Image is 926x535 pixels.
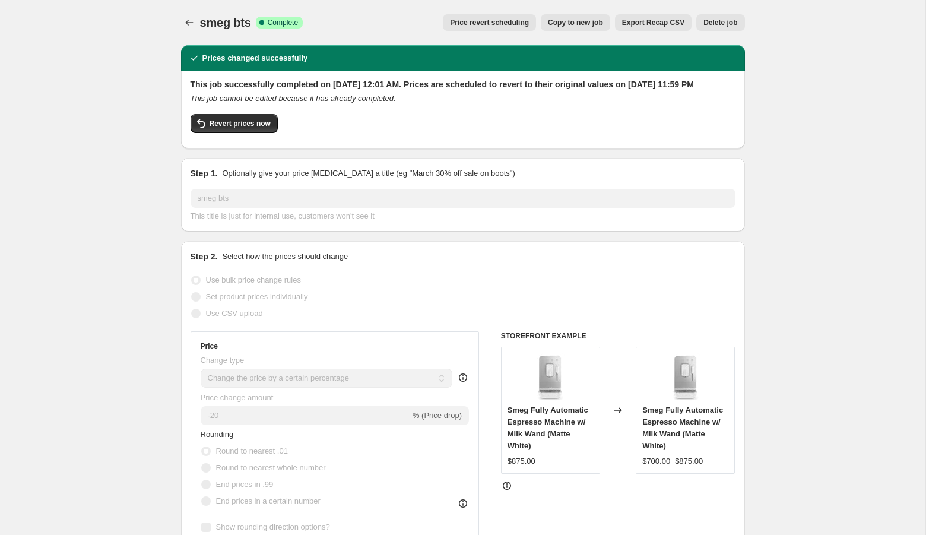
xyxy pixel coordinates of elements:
span: Rounding [201,430,234,439]
h2: Prices changed successfully [202,52,308,64]
span: Smeg Fully Automatic Espresso Machine w/ Milk Wand (Matte White) [508,406,588,450]
span: Show rounding direction options? [216,523,330,531]
span: Price change amount [201,393,274,402]
span: Delete job [703,18,737,27]
p: Select how the prices should change [222,251,348,262]
span: Use CSV upload [206,309,263,318]
button: Export Recap CSV [615,14,692,31]
span: End prices in a certain number [216,496,321,505]
h2: Step 2. [191,251,218,262]
button: Copy to new job [541,14,610,31]
input: -15 [201,406,410,425]
span: Copy to new job [548,18,603,27]
span: Round to nearest .01 [216,447,288,455]
button: Revert prices now [191,114,278,133]
div: $700.00 [642,455,670,467]
h2: This job successfully completed on [DATE] 12:01 AM. Prices are scheduled to revert to their origi... [191,78,735,90]
button: Price change jobs [181,14,198,31]
span: Use bulk price change rules [206,276,301,284]
span: This title is just for internal use, customers won't see it [191,211,375,220]
h6: STOREFRONT EXAMPLE [501,331,735,341]
span: End prices in .99 [216,480,274,489]
i: This job cannot be edited because it has already completed. [191,94,396,103]
span: Set product prices individually [206,292,308,301]
span: Smeg Fully Automatic Espresso Machine w/ Milk Wand (Matte White) [642,406,723,450]
span: Price revert scheduling [450,18,529,27]
strike: $875.00 [675,455,703,467]
img: BCC02WHMEU_80x.jpg [662,353,709,401]
button: Price revert scheduling [443,14,536,31]
h2: Step 1. [191,167,218,179]
span: Change type [201,356,245,365]
span: Export Recap CSV [622,18,684,27]
button: Delete job [696,14,744,31]
div: help [457,372,469,384]
div: $875.00 [508,455,535,467]
span: smeg bts [200,16,251,29]
span: Complete [268,18,298,27]
span: Revert prices now [210,119,271,128]
h3: Price [201,341,218,351]
p: Optionally give your price [MEDICAL_DATA] a title (eg "March 30% off sale on boots") [222,167,515,179]
input: 30% off holiday sale [191,189,735,208]
img: BCC02WHMEU_80x.jpg [527,353,574,401]
span: % (Price drop) [413,411,462,420]
span: Round to nearest whole number [216,463,326,472]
